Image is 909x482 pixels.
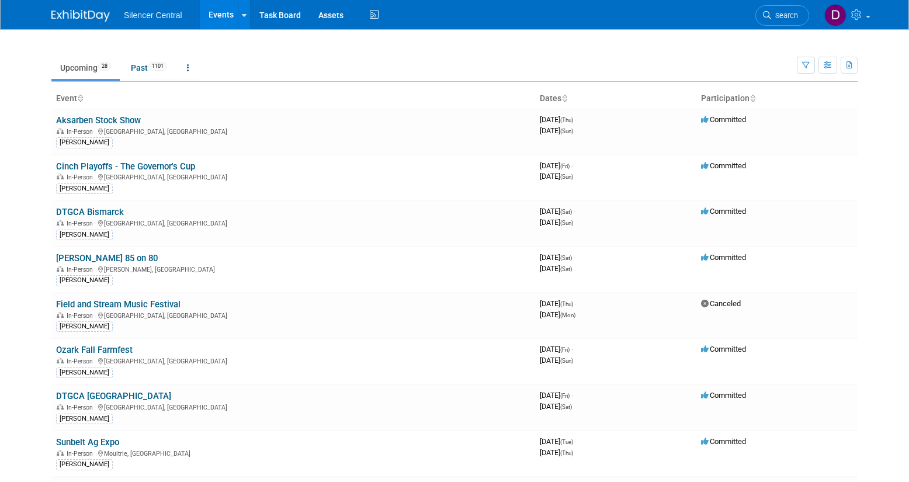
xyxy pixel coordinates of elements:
img: In-Person Event [57,450,64,456]
img: In-Person Event [57,220,64,226]
span: Committed [701,391,746,400]
div: [PERSON_NAME] [56,275,113,286]
span: (Sat) [560,209,572,215]
div: [GEOGRAPHIC_DATA], [GEOGRAPHIC_DATA] [56,310,530,320]
div: [PERSON_NAME] [56,459,113,470]
span: (Fri) [560,346,570,353]
span: [DATE] [540,356,573,365]
a: DTGCA Bismarck [56,207,124,217]
div: [PERSON_NAME] [56,230,113,240]
span: (Sat) [560,266,572,272]
span: In-Person [67,266,96,273]
div: [PERSON_NAME], [GEOGRAPHIC_DATA] [56,264,530,273]
a: Aksarben Stock Show [56,115,141,126]
th: Dates [535,89,696,109]
span: Committed [701,345,746,353]
span: Silencer Central [124,11,182,20]
span: Committed [701,253,746,262]
span: - [574,253,575,262]
a: Upcoming28 [51,57,120,79]
span: (Sun) [560,358,573,364]
div: [GEOGRAPHIC_DATA], [GEOGRAPHIC_DATA] [56,172,530,181]
span: Committed [701,207,746,216]
span: - [571,391,573,400]
a: Sunbelt Ag Expo [56,437,119,448]
span: [DATE] [540,391,573,400]
div: [PERSON_NAME] [56,183,113,194]
span: [DATE] [540,218,573,227]
img: In-Person Event [57,312,64,318]
span: In-Person [67,450,96,457]
span: In-Person [67,220,96,227]
span: [DATE] [540,172,573,181]
span: (Thu) [560,301,573,307]
a: Sort by Start Date [561,93,567,103]
span: - [575,299,577,308]
span: In-Person [67,358,96,365]
span: [DATE] [540,207,575,216]
span: Search [771,11,798,20]
span: - [575,115,577,124]
img: In-Person Event [57,174,64,179]
span: In-Person [67,128,96,136]
span: Committed [701,161,746,170]
span: 28 [98,62,111,71]
a: DTGCA [GEOGRAPHIC_DATA] [56,391,171,401]
span: 1101 [148,62,167,71]
div: [GEOGRAPHIC_DATA], [GEOGRAPHIC_DATA] [56,126,530,136]
span: (Sat) [560,255,572,261]
span: - [571,345,573,353]
span: Committed [701,115,746,124]
span: In-Person [67,174,96,181]
img: In-Person Event [57,128,64,134]
span: (Thu) [560,117,573,123]
span: (Sat) [560,404,572,410]
span: (Sun) [560,220,573,226]
span: [DATE] [540,264,572,273]
img: ExhibitDay [51,10,110,22]
span: [DATE] [540,161,573,170]
th: Participation [696,89,858,109]
div: [PERSON_NAME] [56,414,113,424]
span: - [571,161,573,170]
span: (Sun) [560,128,573,134]
a: Sort by Participation Type [750,93,755,103]
span: In-Person [67,312,96,320]
div: [GEOGRAPHIC_DATA], [GEOGRAPHIC_DATA] [56,402,530,411]
span: (Tue) [560,439,573,445]
a: Field and Stream Music Festival [56,299,181,310]
span: - [575,437,577,446]
span: [DATE] [540,115,577,124]
span: [DATE] [540,299,577,308]
a: Ozark Fall Farmfest [56,345,133,355]
div: [PERSON_NAME] [56,321,113,332]
span: [DATE] [540,402,572,411]
div: [PERSON_NAME] [56,367,113,378]
span: [DATE] [540,253,575,262]
a: [PERSON_NAME] 85 on 80 [56,253,158,263]
span: [DATE] [540,126,573,135]
span: [DATE] [540,345,573,353]
img: In-Person Event [57,266,64,272]
span: - [574,207,575,216]
span: Committed [701,437,746,446]
span: Canceled [701,299,741,308]
div: [GEOGRAPHIC_DATA], [GEOGRAPHIC_DATA] [56,218,530,227]
div: Moultrie, [GEOGRAPHIC_DATA] [56,448,530,457]
span: [DATE] [540,310,575,319]
div: [GEOGRAPHIC_DATA], [GEOGRAPHIC_DATA] [56,356,530,365]
span: (Fri) [560,163,570,169]
a: Sort by Event Name [77,93,83,103]
img: In-Person Event [57,404,64,410]
a: Search [755,5,809,26]
span: (Sun) [560,174,573,180]
div: [PERSON_NAME] [56,137,113,148]
a: Past1101 [122,57,176,79]
span: (Fri) [560,393,570,399]
span: [DATE] [540,448,573,457]
th: Event [51,89,535,109]
span: (Mon) [560,312,575,318]
img: Dean Woods [824,4,846,26]
span: [DATE] [540,437,577,446]
span: In-Person [67,404,96,411]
